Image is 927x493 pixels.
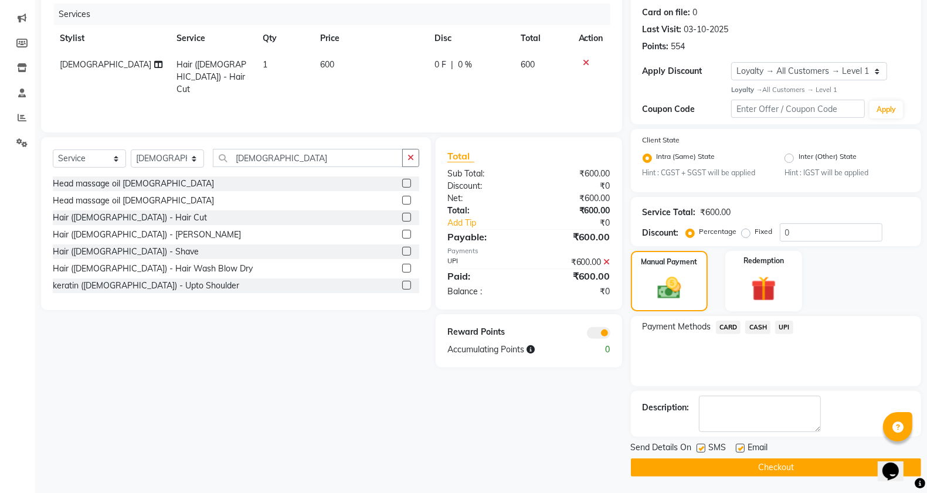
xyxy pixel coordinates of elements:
[631,441,692,456] span: Send Details On
[529,256,619,268] div: ₹600.00
[775,321,793,334] span: UPI
[439,230,529,244] div: Payable:
[439,344,573,356] div: Accumulating Points
[643,168,768,178] small: Hint : CGST + SGST will be applied
[643,65,732,77] div: Apply Discount
[643,23,682,36] div: Last Visit:
[54,4,619,25] div: Services
[256,25,313,52] th: Qty
[731,86,762,94] strong: Loyalty →
[544,217,619,229] div: ₹0
[785,168,909,178] small: Hint : IGST will be applied
[745,321,770,334] span: CASH
[439,256,529,268] div: UPI
[650,274,688,301] img: _cash.svg
[439,192,529,205] div: Net:
[439,269,529,283] div: Paid:
[447,150,474,162] span: Total
[439,168,529,180] div: Sub Total:
[439,217,544,229] a: Add Tip
[731,85,909,95] div: All Customers → Level 1
[748,441,768,456] span: Email
[870,101,903,118] button: Apply
[60,59,151,70] span: [DEMOGRAPHIC_DATA]
[529,180,619,192] div: ₹0
[176,59,246,94] span: Hair ([DEMOGRAPHIC_DATA]) - Hair Cut
[53,280,239,292] div: keratin ([DEMOGRAPHIC_DATA]) - Upto Shoulder
[631,458,921,477] button: Checkout
[451,59,453,71] span: |
[529,230,619,244] div: ₹600.00
[521,59,535,70] span: 600
[529,285,619,298] div: ₹0
[643,40,669,53] div: Points:
[439,285,529,298] div: Balance :
[755,226,773,237] label: Fixed
[700,226,737,237] label: Percentage
[572,25,610,52] th: Action
[53,212,207,224] div: Hair ([DEMOGRAPHIC_DATA]) - Hair Cut
[439,205,529,217] div: Total:
[53,229,241,241] div: Hair ([DEMOGRAPHIC_DATA]) - [PERSON_NAME]
[427,25,514,52] th: Disc
[643,402,690,414] div: Description:
[693,6,698,19] div: 0
[643,206,696,219] div: Service Total:
[53,25,169,52] th: Stylist
[529,192,619,205] div: ₹600.00
[439,180,529,192] div: Discount:
[657,151,715,165] label: Intra (Same) State
[878,446,915,481] iframe: chat widget
[684,23,729,36] div: 03-10-2025
[743,256,784,266] label: Redemption
[434,59,446,71] span: 0 F
[701,206,731,219] div: ₹600.00
[743,273,783,304] img: _gift.svg
[169,25,256,52] th: Service
[643,321,711,333] span: Payment Methods
[643,135,680,145] label: Client State
[641,257,697,267] label: Manual Payment
[643,6,691,19] div: Card on file:
[314,25,428,52] th: Price
[529,168,619,180] div: ₹600.00
[447,246,610,256] div: Payments
[574,344,619,356] div: 0
[716,321,741,334] span: CARD
[458,59,472,71] span: 0 %
[671,40,685,53] div: 554
[709,441,726,456] span: SMS
[799,151,857,165] label: Inter (Other) State
[643,103,732,115] div: Coupon Code
[53,195,214,207] div: Head massage oil [DEMOGRAPHIC_DATA]
[643,227,679,239] div: Discount:
[439,326,529,339] div: Reward Points
[53,246,199,258] div: Hair ([DEMOGRAPHIC_DATA]) - Shave
[529,205,619,217] div: ₹600.00
[53,263,253,275] div: Hair ([DEMOGRAPHIC_DATA]) - Hair Wash Blow Dry
[514,25,572,52] th: Total
[53,178,214,190] div: Head massage oil [DEMOGRAPHIC_DATA]
[731,100,865,118] input: Enter Offer / Coupon Code
[213,149,403,167] input: Search or Scan
[263,59,267,70] span: 1
[321,59,335,70] span: 600
[529,269,619,283] div: ₹600.00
